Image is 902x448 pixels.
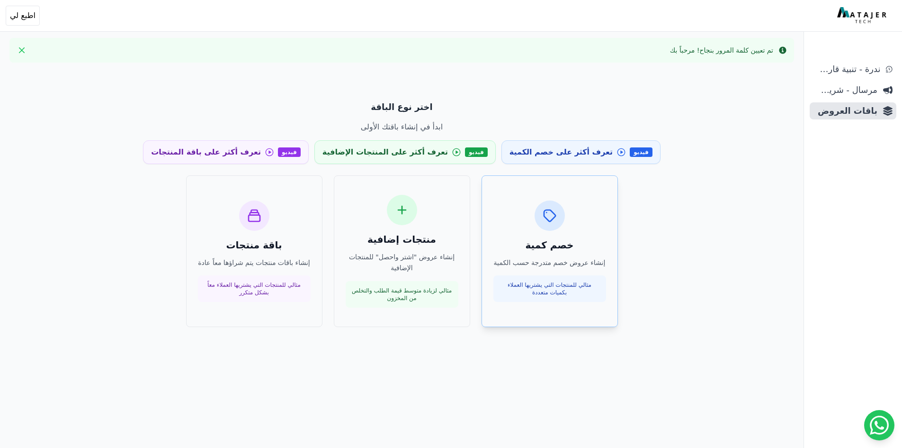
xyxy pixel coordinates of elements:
button: اطبع لي [6,6,40,26]
span: فيديو [278,147,301,157]
span: فيديو [465,147,488,157]
p: إنشاء عروض "اشتر واحصل" للمنتجات الإضافية [346,252,458,274]
h3: باقة منتجات [198,238,311,252]
p: مثالي للمنتجات التي يشتريها العملاء بكميات متعددة [499,281,600,296]
span: اطبع لي [10,10,36,21]
span: ندرة - تنبية قارب علي النفاذ [813,63,880,76]
a: فيديو تعرف أكثر على المنتجات الإضافية [314,140,496,164]
p: اختر نوع الباقة [88,101,716,114]
button: Close [14,43,29,58]
span: باقات العروض [813,104,877,118]
span: تعرف أكثر على باقة المنتجات [151,146,261,158]
span: مرسال - شريط دعاية [813,83,877,97]
span: فيديو [630,147,652,157]
a: فيديو تعرف أكثر على باقة المنتجات [143,140,309,164]
span: تعرف أكثر على المنتجات الإضافية [322,146,448,158]
p: إنشاء باقات منتجات يتم شراؤها معاً عادة [198,257,311,268]
a: فيديو تعرف أكثر على خصم الكمية [501,140,661,164]
div: تم تعيين كلمة المرور بنجاح! مرحباً بك [670,46,773,55]
span: تعرف أكثر على خصم الكمية [509,146,613,158]
p: إنشاء عروض خصم متدرجة حسب الكمية [493,257,606,268]
h3: خصم كمية [493,238,606,252]
h3: منتجات إضافية [346,233,458,246]
p: مثالي للمنتجات التي يشتريها العملاء معاً بشكل متكرر [204,281,305,296]
p: مثالي لزيادة متوسط قيمة الطلب والتخلص من المخزون [351,287,453,302]
img: MatajerTech Logo [837,7,889,24]
p: ابدأ في إنشاء باقتك الأولى [88,121,716,133]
